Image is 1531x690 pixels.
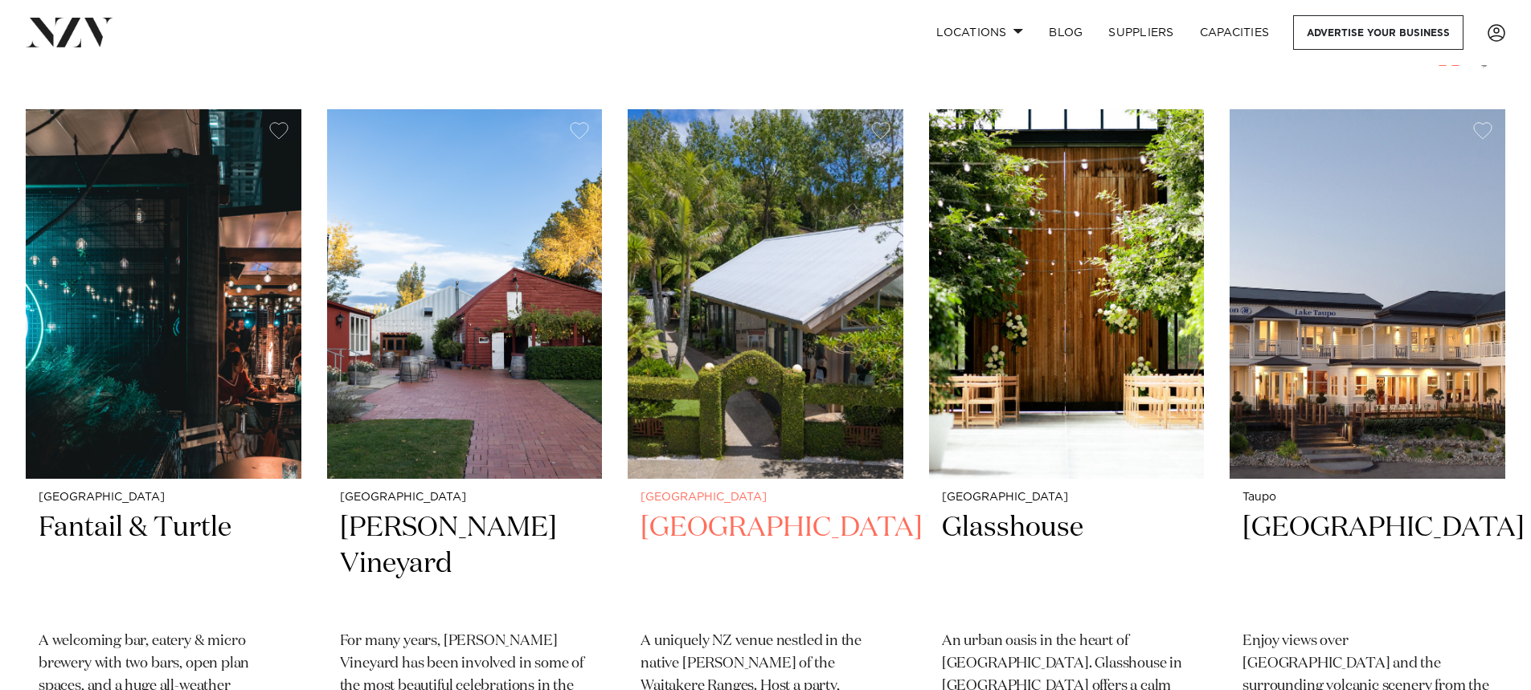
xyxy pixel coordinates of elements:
[1036,15,1095,50] a: BLOG
[39,492,289,504] small: [GEOGRAPHIC_DATA]
[641,492,890,504] small: [GEOGRAPHIC_DATA]
[1187,15,1283,50] a: Capacities
[942,510,1192,619] h2: Glasshouse
[340,492,590,504] small: [GEOGRAPHIC_DATA]
[39,510,289,619] h2: Fantail & Turtle
[26,18,113,47] img: nzv-logo.png
[1242,510,1492,619] h2: [GEOGRAPHIC_DATA]
[1095,15,1186,50] a: SUPPLIERS
[641,510,890,619] h2: [GEOGRAPHIC_DATA]
[340,510,590,619] h2: [PERSON_NAME] Vineyard
[1293,15,1463,50] a: Advertise your business
[1242,492,1492,504] small: Taupo
[942,492,1192,504] small: [GEOGRAPHIC_DATA]
[923,15,1036,50] a: Locations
